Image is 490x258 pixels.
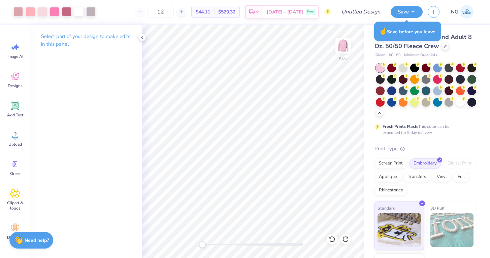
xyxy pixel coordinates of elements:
div: Foil [453,172,469,182]
div: Back [339,56,348,62]
span: Add Text [7,112,23,118]
div: Transfers [403,172,430,182]
div: Rhinestones [374,185,407,195]
div: Vinyl [432,172,451,182]
span: [DATE] - [DATE] [267,8,303,15]
span: NG [451,8,458,16]
div: Save before you leave. [374,22,441,41]
div: Embroidery [409,158,441,169]
img: Nola Gabbard [460,5,473,19]
div: Screen Print [374,158,407,169]
div: This color can be expedited for 5 day delivery. [383,123,465,136]
div: Digital Print [443,158,476,169]
strong: Fresh Prints Flash: [383,124,418,129]
input: Untitled Design [336,5,386,19]
span: $44.11 [196,8,210,15]
span: # G180 [389,52,401,58]
span: Minimum Order: 24 + [404,52,438,58]
span: Standard [378,205,395,212]
span: Greek [10,171,21,176]
input: – – [148,6,174,18]
span: Decorate [7,235,23,240]
div: Accessibility label [199,241,206,248]
div: Applique [374,172,401,182]
span: $529.32 [218,8,235,15]
a: NG [448,5,477,19]
img: Standard [378,213,421,247]
img: 3D Puff [430,213,474,247]
div: Print Type [374,145,477,153]
span: Gildan [374,52,385,58]
span: Free [307,9,314,14]
button: Save [391,6,423,18]
p: Select part of your design to make edits in this panel [41,33,131,48]
strong: Need help? [25,237,49,244]
span: Upload [8,142,22,147]
img: Back [336,39,350,52]
span: ☝️ [379,27,387,36]
span: Clipart & logos [4,200,26,211]
span: 3D Puff [430,205,445,212]
span: Image AI [7,54,23,59]
span: Designs [8,83,23,88]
